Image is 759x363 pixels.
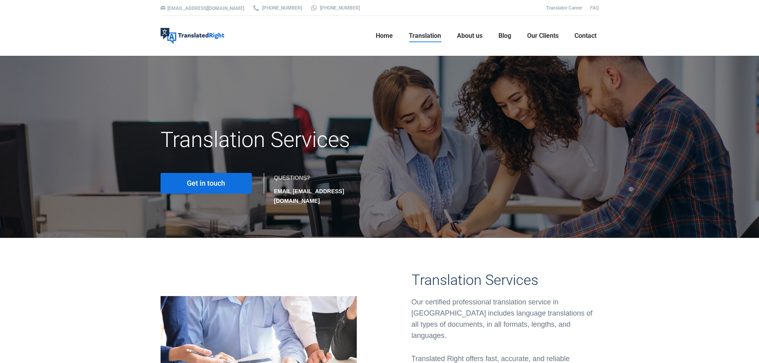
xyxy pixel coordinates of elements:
[274,188,344,204] strong: EMAIL [EMAIL_ADDRESS][DOMAIN_NAME]
[252,4,302,12] a: [PHONE_NUMBER]
[575,32,596,40] span: Contact
[498,32,511,40] span: Blog
[455,23,485,49] a: About us
[527,32,559,40] span: Our Clients
[161,28,224,44] img: Translated Right
[161,127,449,153] h1: Translation Services
[161,173,252,194] a: Get in touch
[406,23,443,49] a: Translation
[310,4,360,12] a: [PHONE_NUMBER]
[376,32,393,40] span: Home
[373,23,395,49] a: Home
[412,296,599,341] div: Our certified professional translation service in [GEOGRAPHIC_DATA] includes language translation...
[525,23,561,49] a: Our Clients
[496,23,514,49] a: Blog
[274,173,372,206] div: QUESTIONS?
[409,32,441,40] span: Translation
[457,32,482,40] span: About us
[187,179,225,187] span: Get in touch
[546,5,582,11] a: Translator Career
[572,23,599,49] a: Contact
[167,6,244,11] a: [EMAIL_ADDRESS][DOMAIN_NAME]
[412,272,599,288] h3: Translation Services
[590,5,599,11] a: FAQ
